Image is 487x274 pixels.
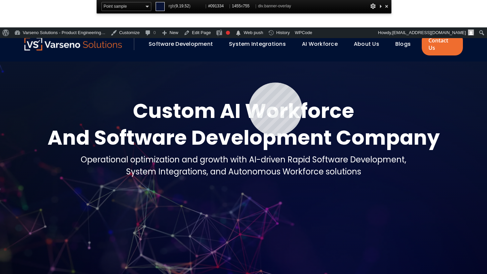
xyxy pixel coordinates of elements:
a: Varseno Solutions - Product Engineering… [12,27,108,38]
span: 19 [179,4,183,8]
div: Software Development [145,38,222,50]
div: Custom AI Workforce [48,98,440,124]
a: Edit Page [181,27,214,38]
div: Operational optimization and growth with AI-driven Rapid Software Development, [81,154,406,166]
div: About Us [350,38,389,50]
a: Customize [108,27,142,38]
a: About Us [354,40,379,48]
div: Close and Stop Picking [383,2,390,10]
span: #091334 [208,2,228,10]
a: Go to web push dashboard [233,27,266,38]
span:  [235,28,242,38]
a: WPCode [293,27,315,38]
span: 1455 [232,4,241,8]
span: [EMAIL_ADDRESS][DOMAIN_NAME] [392,30,466,35]
span: New [170,27,178,38]
span: 9 [176,4,178,8]
img: Varseno Solutions – Product Engineering & IT Services [24,37,122,50]
a: Contact Us [422,33,463,55]
a: System Integrations [229,40,286,48]
span: 0 [153,27,156,38]
div: System Integrations, and Autonomous Workforce solutions [81,166,406,178]
div: Needs improvement [226,31,230,35]
a: Blogs [395,40,411,48]
a: History [266,27,292,38]
span: Web push [244,27,263,38]
div: System Integrations [226,38,295,50]
a: Howdy, [376,27,477,38]
span: x [232,2,254,10]
div: Blogs [392,38,420,50]
div: And Software Development Company [48,124,440,151]
span: .banner-overlay [263,4,291,8]
div: Options [370,2,377,10]
div: Collapse This Panel [378,2,383,10]
span: 52 [185,4,189,8]
span: 755 [243,4,249,8]
a: AI Workforce [302,40,338,48]
a: Software Development [149,40,213,48]
div: AI Workforce [299,38,347,50]
span: | [255,4,256,8]
span: | [206,4,207,8]
span: div [258,2,291,10]
span: | [229,4,230,8]
span: rgb( , , ) [169,2,204,10]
